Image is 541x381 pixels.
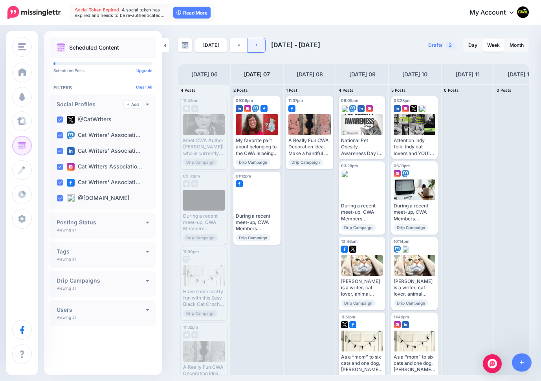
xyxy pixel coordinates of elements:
h4: Drip Campaigns [57,278,146,283]
span: Drip Campaign [394,224,428,231]
img: bluesky-square.png [341,105,348,112]
span: 11:49pm [394,314,409,319]
img: twitter-square.png [410,105,417,112]
img: instagram-square.png [67,163,75,171]
div: During a recent meet-up, CWA Members discussed “Helpful Books About Writing.” Here we share some ... [236,213,278,232]
span: 11:00pm [183,249,199,254]
span: 11:51pm [341,314,355,319]
span: Drip Campaign [183,310,218,317]
div: During a recent meet-up, CWA Members discussed “Helpful Books About Writing.” Here we share some ... [394,203,435,222]
img: linkedin-square.png [358,105,365,112]
img: mastodon-square.png [402,170,409,177]
img: linkedin-square.png [236,105,243,112]
span: Drafts [428,43,443,48]
a: Drafts2 [424,38,460,52]
h4: [DATE] 12 [508,70,533,79]
div: Have some crafty fun with this Easy Black Cat Crochet Applique Pattern: [URL] #SweetBoySampson #P... [183,289,225,308]
img: bluesky-square.png [402,246,409,253]
img: calendar-grey-darker.png [182,42,189,49]
span: Drip Campaign [341,300,376,307]
div: My favorite part about belonging to the CWA is being part of a group of fellow cat writers says [... [236,137,278,157]
a: Add [124,101,142,108]
span: 1 Post [286,88,297,92]
img: linkedin-square.png [67,147,75,155]
div: Open Intercom Messenger [483,354,502,373]
h4: Tags [57,249,146,254]
img: bluesky-square.png [341,170,348,177]
img: instagram-square.png [394,170,401,177]
span: Drip Campaign [183,234,218,241]
span: Drip Campaign [341,224,376,231]
img: bluesky-square.png [67,194,75,202]
p: Scheduled Posts [53,68,152,72]
img: instagram-grey-square.png [183,105,190,112]
span: 09:05am [341,98,358,103]
img: facebook-square.png [260,105,268,112]
img: linkedin-grey-square.png [191,331,198,338]
span: 09:06pm [236,98,253,103]
img: twitter-grey-square.png [183,180,190,187]
span: 4 Posts [181,88,196,92]
img: facebook-square.png [67,179,75,187]
h4: [DATE] 10 [402,70,427,79]
img: twitter-square.png [67,116,75,124]
span: [DATE] - [DATE] [271,41,320,49]
span: 06:13pm [394,163,410,168]
div: Attention Indy folk, Indy cat lovers and YOU! The Cat Writers' Association fall charity fundraise... [394,137,435,157]
img: mastodon-square.png [67,131,75,139]
p: Viewing all [57,257,76,261]
h4: Filters [53,85,152,91]
a: Upgrade [136,68,152,73]
img: instagram-square.png [244,105,251,112]
p: Scheduled Content [69,45,119,50]
a: [DATE] [195,38,227,52]
img: calendar.png [57,43,65,52]
a: Month [505,39,528,52]
div: A Really Fun CWA Decoration Idea. Make a handful of black cat appliques and string them together ... [288,137,331,157]
img: menu.png [18,43,26,50]
label: Cat Writers' Associati… [67,147,141,155]
img: twitter-square.png [349,246,356,253]
img: Missinglettr [7,6,61,19]
label: Cat Writers' Associati… [67,131,141,139]
span: Drip Campaign [236,234,270,241]
span: Drip Campaign [183,159,218,166]
p: Viewing all [57,315,76,320]
span: 0 Posts [444,88,459,92]
img: instagram-square.png [394,321,401,328]
span: 4 Posts [339,88,354,92]
span: A social token has expired and needs to be re-authenticated… [75,7,165,18]
img: mastodon-square.png [394,246,401,253]
div: As a “mom” to six cats and one dog, [PERSON_NAME] has been writing in the pet industry for over 1... [341,354,383,373]
img: instagram-square.png [402,105,409,112]
img: facebook-square.png [341,246,348,253]
h4: Users [57,307,146,313]
span: 11:49am [183,98,198,103]
img: bluesky-square.png [418,105,425,112]
label: Cat Writers Associatio… [67,163,142,171]
img: facebook-square.png [349,321,356,328]
h4: Social Profiles [57,102,124,107]
a: Clear All [136,85,152,89]
h4: [DATE] 08 [297,70,323,79]
label: Cat Writers' Associati… [67,179,141,187]
p: Viewing all [57,227,76,232]
img: linkedin-square.png [394,105,401,112]
div: National Pet Obesity Awareness Day is observed on the second [DATE] of October and is intended to... [341,137,383,157]
span: Social Token Expired. [75,7,121,13]
h4: [DATE] 06 [191,70,218,79]
span: Drip Campaign [236,159,270,166]
a: My Account [462,3,529,22]
div: Meet CWA Author [PERSON_NAME]: who is currently honored to belong to a mama cat and her baby, who... [183,137,225,157]
span: 5 Posts [391,88,406,92]
div: As a “mom” to six cats and one dog, [PERSON_NAME] has been writing in the pet industry for over 1... [394,354,435,373]
span: 10:46pm [341,239,358,244]
label: @CatWriters [67,116,112,124]
span: 05:33pm [183,174,200,178]
div: During a recent meet-up, CWA Members discussed “Helpful Books About Writing.” Here we share some ... [341,203,383,222]
span: 03:28pm [394,98,411,103]
img: twitter-square.png [341,321,348,328]
label: @[DOMAIN_NAME] [67,194,129,202]
span: 01:12pm [236,174,251,178]
img: facebook-square.png [236,180,243,187]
